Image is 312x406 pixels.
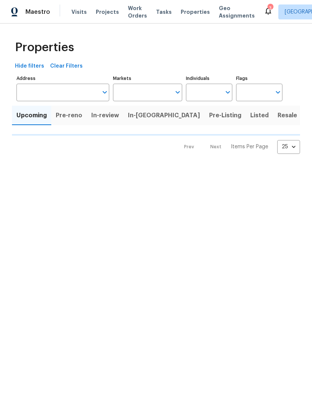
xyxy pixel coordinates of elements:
[47,59,86,73] button: Clear Filters
[56,110,82,121] span: Pre-reno
[236,76,282,81] label: Flags
[128,4,147,19] span: Work Orders
[16,110,47,121] span: Upcoming
[277,137,300,156] div: 25
[172,87,183,97] button: Open
[100,87,110,97] button: Open
[181,8,210,16] span: Properties
[113,76,183,81] label: Markets
[209,110,241,121] span: Pre-Listing
[231,143,268,151] p: Items Per Page
[12,59,47,73] button: Hide filters
[177,140,300,154] nav: Pagination Navigation
[25,8,50,16] span: Maestro
[15,62,44,71] span: Hide filters
[16,76,109,81] label: Address
[91,110,119,121] span: In-review
[267,4,273,12] div: 3
[50,62,83,71] span: Clear Filters
[15,44,74,51] span: Properties
[71,8,87,16] span: Visits
[96,8,119,16] span: Projects
[156,9,172,15] span: Tasks
[219,4,255,19] span: Geo Assignments
[273,87,283,97] button: Open
[223,87,233,97] button: Open
[250,110,269,121] span: Listed
[278,110,297,121] span: Resale
[128,110,200,121] span: In-[GEOGRAPHIC_DATA]
[186,76,232,81] label: Individuals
